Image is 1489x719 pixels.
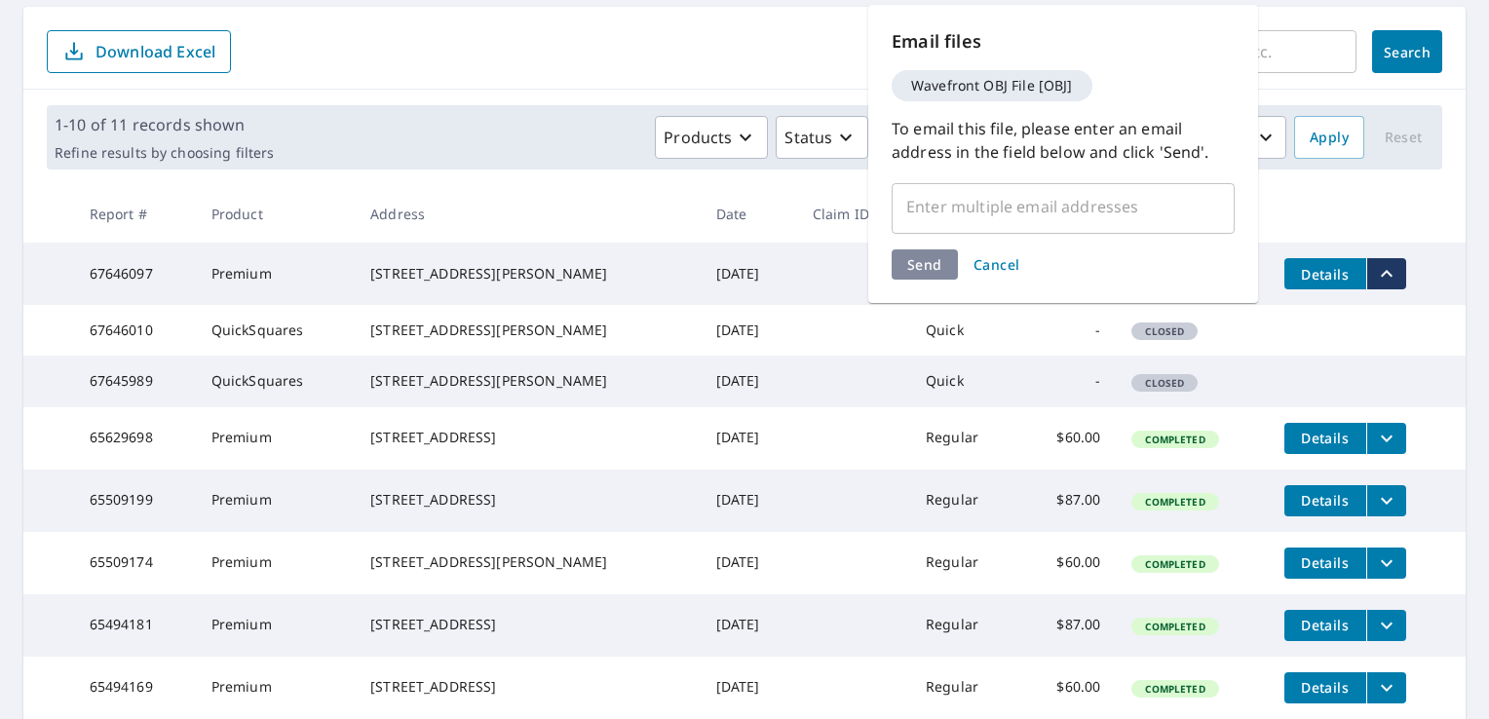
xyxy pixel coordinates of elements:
[1133,495,1216,509] span: Completed
[196,470,355,532] td: Premium
[1296,616,1355,634] span: Details
[370,371,685,391] div: [STREET_ADDRESS][PERSON_NAME]
[899,79,1085,93] span: Wavefront OBJ File [OBJ]
[1019,532,1116,594] td: $60.00
[797,185,910,243] th: Claim ID
[1133,620,1216,633] span: Completed
[196,185,355,243] th: Product
[196,657,355,719] td: Premium
[892,117,1235,164] p: To email this file, please enter an email address in the field below and click 'Send'.
[910,470,1019,532] td: Regular
[74,470,196,532] td: 65509199
[701,407,797,470] td: [DATE]
[1372,30,1442,73] button: Search
[1133,682,1216,696] span: Completed
[196,356,355,406] td: QuickSquares
[1366,672,1406,703] button: filesDropdownBtn-65494169
[701,594,797,657] td: [DATE]
[1019,305,1116,356] td: -
[74,594,196,657] td: 65494181
[370,490,685,510] div: [STREET_ADDRESS]
[1296,553,1355,572] span: Details
[701,243,797,305] td: [DATE]
[1284,258,1366,289] button: detailsBtn-67646097
[1296,491,1355,510] span: Details
[1133,376,1196,390] span: Closed
[1019,594,1116,657] td: $87.00
[370,428,685,447] div: [STREET_ADDRESS]
[1133,557,1216,571] span: Completed
[784,126,832,149] p: Status
[1388,43,1427,61] span: Search
[196,532,355,594] td: Premium
[1284,672,1366,703] button: detailsBtn-65494169
[1284,485,1366,516] button: detailsBtn-65509199
[1019,657,1116,719] td: $60.00
[370,552,685,572] div: [STREET_ADDRESS][PERSON_NAME]
[910,356,1019,406] td: Quick
[1366,258,1406,289] button: filesDropdownBtn-67646097
[910,305,1019,356] td: Quick
[55,144,274,162] p: Refine results by choosing filters
[1284,610,1366,641] button: detailsBtn-65494181
[701,356,797,406] td: [DATE]
[701,185,797,243] th: Date
[1366,423,1406,454] button: filesDropdownBtn-65629698
[1366,610,1406,641] button: filesDropdownBtn-65494181
[900,188,1197,225] input: Enter multiple email addresses
[966,249,1028,280] button: Cancel
[74,532,196,594] td: 65509174
[664,126,732,149] p: Products
[74,657,196,719] td: 65494169
[776,116,868,159] button: Status
[1133,433,1216,446] span: Completed
[74,407,196,470] td: 65629698
[892,28,1235,55] p: Email files
[910,594,1019,657] td: Regular
[1296,429,1355,447] span: Details
[355,185,701,243] th: Address
[910,532,1019,594] td: Regular
[701,305,797,356] td: [DATE]
[1284,423,1366,454] button: detailsBtn-65629698
[196,594,355,657] td: Premium
[47,30,231,73] button: Download Excel
[74,185,196,243] th: Report #
[655,116,768,159] button: Products
[1366,548,1406,579] button: filesDropdownBtn-65509174
[1133,324,1196,338] span: Closed
[701,532,797,594] td: [DATE]
[74,243,196,305] td: 67646097
[370,615,685,634] div: [STREET_ADDRESS]
[1019,470,1116,532] td: $87.00
[1366,485,1406,516] button: filesDropdownBtn-65509199
[910,657,1019,719] td: Regular
[370,677,685,697] div: [STREET_ADDRESS]
[95,41,215,62] p: Download Excel
[701,657,797,719] td: [DATE]
[1296,265,1355,284] span: Details
[55,113,274,136] p: 1-10 of 11 records shown
[370,264,685,284] div: [STREET_ADDRESS][PERSON_NAME]
[1019,407,1116,470] td: $60.00
[196,305,355,356] td: QuickSquares
[1296,678,1355,697] span: Details
[196,407,355,470] td: Premium
[196,243,355,305] td: Premium
[1284,548,1366,579] button: detailsBtn-65509174
[974,255,1020,274] span: Cancel
[910,407,1019,470] td: Regular
[74,305,196,356] td: 67646010
[1310,126,1349,150] span: Apply
[370,321,685,340] div: [STREET_ADDRESS][PERSON_NAME]
[1019,356,1116,406] td: -
[1294,116,1364,159] button: Apply
[74,356,196,406] td: 67645989
[701,470,797,532] td: [DATE]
